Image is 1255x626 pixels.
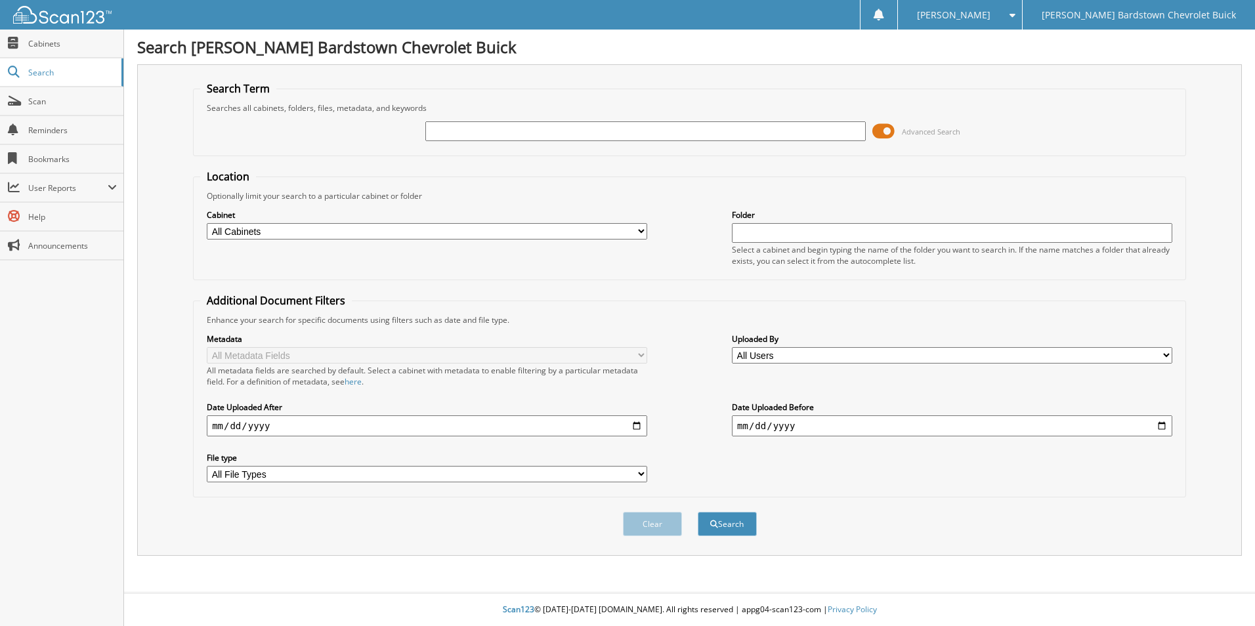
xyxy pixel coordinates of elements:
legend: Additional Document Filters [200,293,352,308]
span: Announcements [28,240,117,251]
button: Clear [623,512,682,536]
label: Cabinet [207,209,647,220]
img: scan123-logo-white.svg [13,6,112,24]
div: Select a cabinet and begin typing the name of the folder you want to search in. If the name match... [732,244,1172,266]
span: User Reports [28,182,108,194]
div: © [DATE]-[DATE] [DOMAIN_NAME]. All rights reserved | appg04-scan123-com | [124,594,1255,626]
legend: Search Term [200,81,276,96]
label: Folder [732,209,1172,220]
span: Advanced Search [902,127,960,136]
button: Search [698,512,757,536]
input: end [732,415,1172,436]
span: [PERSON_NAME] [917,11,990,19]
span: [PERSON_NAME] Bardstown Chevrolet Buick [1042,11,1236,19]
legend: Location [200,169,256,184]
div: Optionally limit your search to a particular cabinet or folder [200,190,1179,201]
div: Searches all cabinets, folders, files, metadata, and keywords [200,102,1179,114]
span: Bookmarks [28,154,117,165]
input: start [207,415,647,436]
label: Date Uploaded Before [732,402,1172,413]
span: Scan123 [503,604,534,615]
h1: Search [PERSON_NAME] Bardstown Chevrolet Buick [137,36,1242,58]
label: Uploaded By [732,333,1172,344]
span: Search [28,67,115,78]
span: Cabinets [28,38,117,49]
div: Enhance your search for specific documents using filters such as date and file type. [200,314,1179,325]
a: Privacy Policy [828,604,877,615]
label: Metadata [207,333,647,344]
label: Date Uploaded After [207,402,647,413]
div: All metadata fields are searched by default. Select a cabinet with metadata to enable filtering b... [207,365,647,387]
span: Help [28,211,117,222]
a: here [345,376,362,387]
label: File type [207,452,647,463]
span: Scan [28,96,117,107]
span: Reminders [28,125,117,136]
